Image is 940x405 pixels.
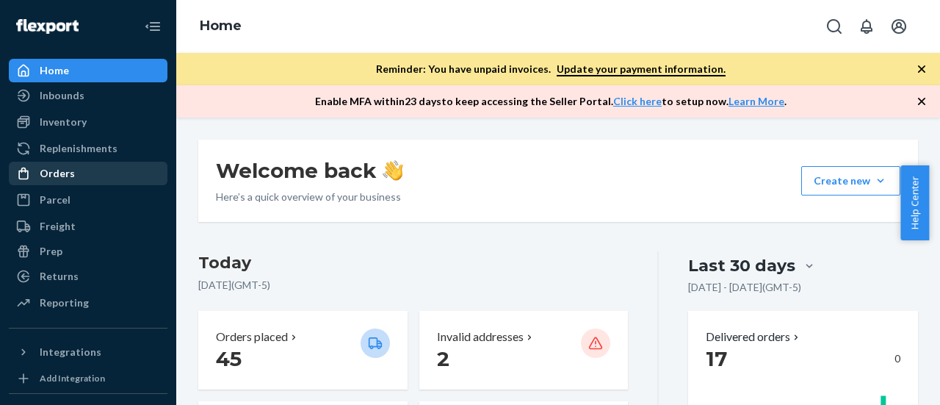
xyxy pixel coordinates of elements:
span: 2 [437,346,449,371]
h3: Today [198,251,628,275]
a: Click here [613,95,662,107]
a: Reporting [9,291,167,315]
a: Learn More [728,95,784,107]
div: Prep [40,244,62,259]
p: Invalid addresses [437,329,524,345]
a: Parcel [9,188,167,212]
div: Last 30 days [688,254,795,277]
button: Close Navigation [138,12,167,41]
div: Inbounds [40,88,84,103]
a: Freight [9,215,167,238]
div: Integrations [40,345,101,359]
a: Home [200,18,242,34]
button: Create new [801,166,900,196]
p: Reminder: You have unpaid invoices. [376,62,726,76]
h1: Welcome back [216,157,403,184]
img: hand-wave emoji [383,160,403,181]
div: Inventory [40,115,87,129]
a: Add Integration [9,370,167,387]
div: Returns [40,269,79,284]
a: Orders [9,162,167,185]
p: Enable MFA within 23 days to keep accessing the Seller Portal. to setup now. . [315,94,787,109]
button: Delivered orders [706,329,802,345]
p: [DATE] - [DATE] ( GMT-5 ) [688,280,801,295]
div: Orders [40,166,75,181]
a: Inventory [9,110,167,134]
p: [DATE] ( GMT-5 ) [198,278,628,293]
img: Flexport logo [16,19,79,34]
p: Orders placed [216,329,288,345]
div: Home [40,63,69,78]
a: Update your payment information. [557,62,726,76]
button: Integrations [9,340,167,364]
div: Freight [40,219,76,234]
div: 0 [706,345,900,372]
span: 45 [216,346,242,371]
button: Invalid addresses 2 [419,311,629,390]
div: Replenishments [40,141,117,156]
a: Home [9,59,167,82]
a: Inbounds [9,84,167,107]
ol: breadcrumbs [188,5,253,48]
div: Reporting [40,295,89,310]
a: Replenishments [9,137,167,160]
button: Orders placed 45 [198,311,408,390]
button: Open Search Box [820,12,849,41]
div: Add Integration [40,372,105,384]
button: Open account menu [884,12,914,41]
button: Open notifications [852,12,881,41]
button: Help Center [900,165,929,240]
span: 17 [706,346,727,371]
a: Prep [9,240,167,263]
div: Parcel [40,193,70,207]
p: Here’s a quick overview of your business [216,190,403,204]
a: Returns [9,265,167,288]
